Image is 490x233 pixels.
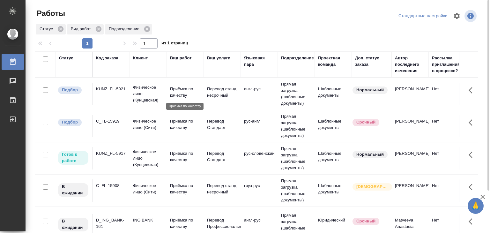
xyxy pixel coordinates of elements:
[465,115,480,130] button: Здесь прячутся важные кнопки
[133,149,164,168] p: Физическое лицо (Кунцевская)
[207,118,238,131] p: Перевод Стандарт
[62,218,85,231] p: В ожидании
[170,150,201,163] p: Приёмка по качеству
[96,183,127,189] div: C_FL-15908
[464,10,478,22] span: Посмотреть информацию
[392,83,429,105] td: [PERSON_NAME]
[59,55,73,61] div: Статус
[105,24,152,34] div: Подразделение
[62,184,85,196] p: В ожидании
[429,83,466,105] td: Нет
[244,55,275,68] div: Языковая пара
[241,147,278,169] td: рус-словенский
[315,179,352,202] td: Шаблонные документы
[96,118,127,124] div: C_FL-15919
[470,199,481,213] span: 🙏
[315,83,352,105] td: Шаблонные документы
[278,78,315,110] td: Прямая загрузка (шаблонные документы)
[170,183,201,195] p: Приёмка по качеству
[429,147,466,169] td: Нет
[170,217,201,230] p: Приёмка по качеству
[395,55,426,74] div: Автор последнего изменения
[40,26,55,32] p: Статус
[207,217,238,230] p: Перевод Профессиональный
[161,39,188,49] span: из 1 страниц
[356,119,375,125] p: Срочный
[241,179,278,202] td: груз-рус
[57,118,89,127] div: Можно подбирать исполнителей
[35,8,65,19] span: Работы
[241,115,278,137] td: рус-англ
[432,55,463,74] div: Рассылка приглашений в процессе?
[392,179,429,202] td: [PERSON_NAME]
[429,179,466,202] td: Нет
[397,11,449,21] div: split button
[57,86,89,94] div: Можно подбирать исполнителей
[318,55,349,68] div: Проектная команда
[57,150,89,165] div: Исполнитель может приступить к работе
[170,118,201,131] p: Приёмка по качеству
[465,179,480,195] button: Здесь прячутся важные кнопки
[356,87,384,93] p: Нормальный
[133,217,164,223] p: ING BANK
[71,26,93,32] p: Вид работ
[356,218,375,224] p: Срочный
[133,55,148,61] div: Клиент
[57,217,89,232] div: Исполнитель назначен, приступать к работе пока рано
[392,147,429,169] td: [PERSON_NAME]
[109,26,142,32] p: Подразделение
[170,86,201,99] p: Приёмка по качеству
[465,147,480,162] button: Здесь прячутся важные кнопки
[57,183,89,198] div: Исполнитель назначен, приступать к работе пока рано
[278,110,315,142] td: Прямая загрузка (шаблонные документы)
[133,84,164,103] p: Физическое лицо (Кунцевская)
[356,151,384,158] p: Нормальный
[207,55,231,61] div: Вид услуги
[36,24,66,34] div: Статус
[468,198,484,214] button: 🙏
[315,115,352,137] td: Шаблонные документы
[62,87,78,93] p: Подбор
[207,183,238,195] p: Перевод станд. несрочный
[207,86,238,99] p: Перевод станд. несрочный
[96,217,127,230] div: D_ING_BANK-161
[449,8,464,24] span: Настроить таблицу
[281,55,314,61] div: Подразделение
[315,147,352,169] td: Шаблонные документы
[67,24,104,34] div: Вид работ
[96,150,127,157] div: KUNZ_FL-5917
[278,142,315,174] td: Прямая загрузка (шаблонные документы)
[465,83,480,98] button: Здесь прячутся важные кнопки
[170,55,192,61] div: Вид работ
[465,214,480,229] button: Здесь прячутся важные кнопки
[96,86,127,92] div: KUNZ_FL-5921
[355,55,389,68] div: Доп. статус заказа
[356,184,388,190] p: [DEMOGRAPHIC_DATA]
[133,118,164,131] p: Физическое лицо (Сити)
[207,150,238,163] p: Перевод Стандарт
[241,83,278,105] td: англ-рус
[96,55,118,61] div: Код заказа
[62,119,78,125] p: Подбор
[392,115,429,137] td: [PERSON_NAME]
[429,115,466,137] td: Нет
[62,151,85,164] p: Готов к работе
[133,183,164,195] p: Физическое лицо (Сити)
[278,175,315,207] td: Прямая загрузка (шаблонные документы)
